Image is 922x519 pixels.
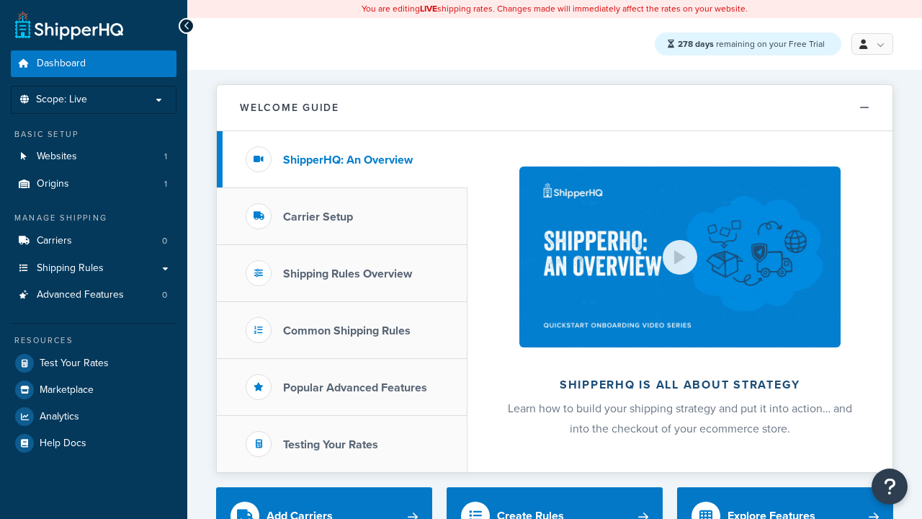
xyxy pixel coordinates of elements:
[283,154,413,167] h3: ShipperHQ: An Overview
[37,262,104,275] span: Shipping Rules
[11,212,176,224] div: Manage Shipping
[162,235,167,247] span: 0
[283,210,353,223] h3: Carrier Setup
[283,324,411,337] h3: Common Shipping Rules
[283,381,427,394] h3: Popular Advanced Features
[37,235,72,247] span: Carriers
[11,255,176,282] a: Shipping Rules
[240,102,339,113] h2: Welcome Guide
[11,128,176,141] div: Basic Setup
[519,167,841,347] img: ShipperHQ is all about strategy
[506,378,854,391] h2: ShipperHQ is all about strategy
[678,37,825,50] span: remaining on your Free Trial
[217,85,892,131] button: Welcome Guide
[11,350,176,376] a: Test Your Rates
[420,2,437,15] b: LIVE
[40,411,79,423] span: Analytics
[283,267,412,280] h3: Shipping Rules Overview
[40,438,86,450] span: Help Docs
[11,228,176,254] li: Carriers
[11,143,176,170] a: Websites1
[40,384,94,396] span: Marketplace
[11,171,176,198] a: Origins1
[11,171,176,198] li: Origins
[508,400,852,437] span: Learn how to build your shipping strategy and put it into action… and into the checkout of your e...
[11,282,176,309] li: Advanced Features
[678,37,714,50] strong: 278 days
[37,58,86,70] span: Dashboard
[164,151,167,163] span: 1
[11,143,176,170] li: Websites
[162,289,167,301] span: 0
[11,377,176,403] a: Marketplace
[11,50,176,77] a: Dashboard
[36,94,87,106] span: Scope: Live
[11,282,176,309] a: Advanced Features0
[37,289,124,301] span: Advanced Features
[283,438,378,451] h3: Testing Your Rates
[11,334,176,347] div: Resources
[11,430,176,456] a: Help Docs
[40,358,109,370] span: Test Your Rates
[11,404,176,430] a: Analytics
[872,469,908,505] button: Open Resource Center
[164,178,167,190] span: 1
[37,151,77,163] span: Websites
[11,228,176,254] a: Carriers0
[37,178,69,190] span: Origins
